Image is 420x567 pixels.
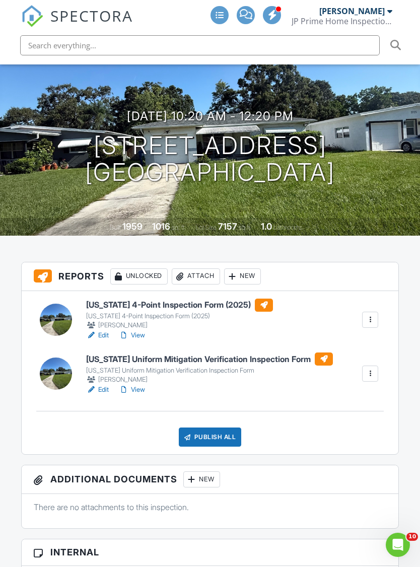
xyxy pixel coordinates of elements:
[86,385,109,395] a: Edit
[195,224,217,231] span: Lot Size
[22,465,399,494] h3: Additional Documents
[85,132,335,186] h1: [STREET_ADDRESS] [GEOGRAPHIC_DATA]
[21,5,43,27] img: The Best Home Inspection Software - Spectora
[50,5,133,26] span: SPECTORA
[127,109,294,123] h3: [DATE] 10:20 am - 12:20 pm
[386,533,410,557] iframe: Intercom live chat
[119,385,145,395] a: View
[86,299,273,331] a: [US_STATE] 4-Point Inspection Form (2025) [US_STATE] 4-Point Inspection Form (2025) [PERSON_NAME]
[218,221,237,232] div: 7157
[34,502,387,513] p: There are no attachments to this inspection.
[292,16,392,26] div: JP Prime Home Inspection LLC
[86,352,333,385] a: [US_STATE] Uniform Mitigation Verification Inspection Form [US_STATE] Uniform Mitigation Verifica...
[179,428,242,447] div: Publish All
[21,14,133,35] a: SPECTORA
[172,224,186,231] span: sq. ft.
[183,471,220,487] div: New
[20,35,380,55] input: Search everything...
[273,224,302,231] span: bathrooms
[406,533,418,541] span: 10
[261,221,272,232] div: 1.0
[86,330,109,340] a: Edit
[239,224,251,231] span: sq.ft.
[86,367,333,375] div: [US_STATE] Uniform Mitigation Verification Inspection Form
[86,299,273,312] h6: [US_STATE] 4-Point Inspection Form (2025)
[86,312,273,320] div: [US_STATE] 4-Point Inspection Form (2025)
[172,268,220,285] div: Attach
[122,221,143,232] div: 1959
[86,352,333,366] h6: [US_STATE] Uniform Mitigation Verification Inspection Form
[86,320,273,330] div: [PERSON_NAME]
[224,268,261,285] div: New
[22,539,399,565] h3: Internal
[86,375,333,385] div: [PERSON_NAME]
[110,224,121,231] span: Built
[22,262,399,291] h3: Reports
[319,6,385,16] div: [PERSON_NAME]
[110,268,168,285] div: Unlocked
[152,221,170,232] div: 1016
[119,330,145,340] a: View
